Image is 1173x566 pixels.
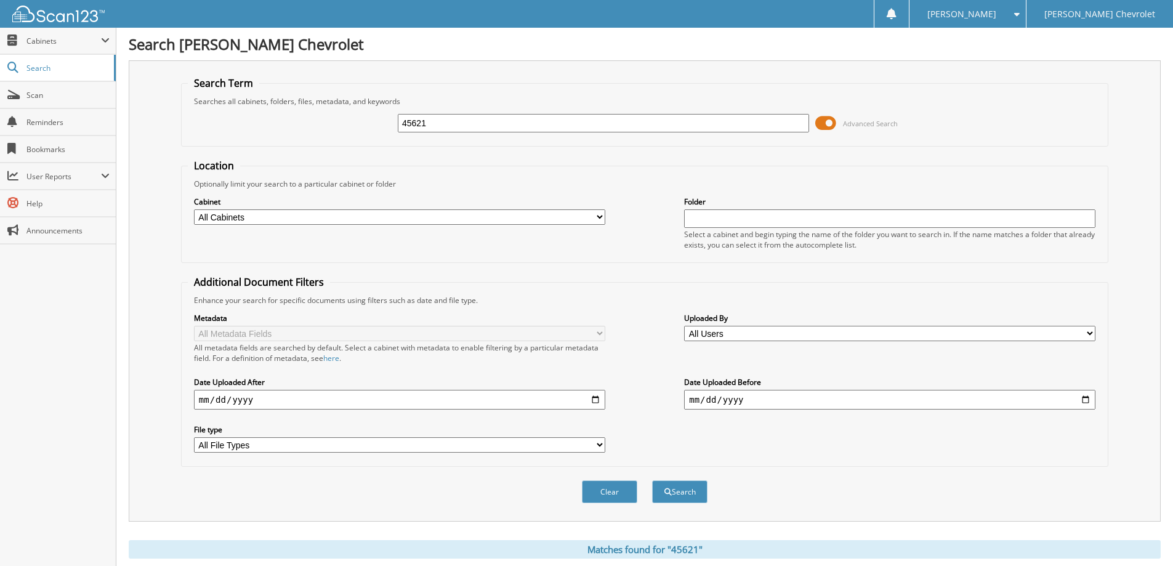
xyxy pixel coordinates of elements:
[194,196,605,207] label: Cabinet
[843,119,898,128] span: Advanced Search
[323,353,339,363] a: here
[188,96,1102,107] div: Searches all cabinets, folders, files, metadata, and keywords
[194,390,605,410] input: start
[26,63,108,73] span: Search
[194,377,605,387] label: Date Uploaded After
[129,34,1161,54] h1: Search [PERSON_NAME] Chevrolet
[927,10,996,18] span: [PERSON_NAME]
[26,117,110,127] span: Reminders
[26,36,101,46] span: Cabinets
[684,313,1095,323] label: Uploaded By
[194,342,605,363] div: All metadata fields are searched by default. Select a cabinet with metadata to enable filtering b...
[684,377,1095,387] label: Date Uploaded Before
[12,6,105,22] img: scan123-logo-white.svg
[129,540,1161,559] div: Matches found for "45621"
[684,196,1095,207] label: Folder
[26,144,110,155] span: Bookmarks
[684,229,1095,250] div: Select a cabinet and begin typing the name of the folder you want to search in. If the name match...
[194,424,605,435] label: File type
[582,480,637,503] button: Clear
[652,480,707,503] button: Search
[1044,10,1155,18] span: [PERSON_NAME] Chevrolet
[26,225,110,236] span: Announcements
[188,295,1102,305] div: Enhance your search for specific documents using filters such as date and file type.
[194,313,605,323] label: Metadata
[26,198,110,209] span: Help
[684,390,1095,410] input: end
[188,275,330,289] legend: Additional Document Filters
[188,76,259,90] legend: Search Term
[26,90,110,100] span: Scan
[26,171,101,182] span: User Reports
[188,159,240,172] legend: Location
[188,179,1102,189] div: Optionally limit your search to a particular cabinet or folder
